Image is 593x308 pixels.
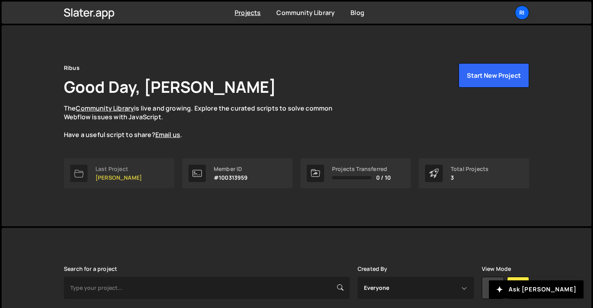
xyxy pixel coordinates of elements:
p: #100313959 [214,175,248,181]
a: Ri [515,6,529,20]
a: Community Library [276,8,335,17]
label: View Mode [482,266,511,272]
button: Start New Project [459,63,529,88]
span: 0 / 10 [376,175,391,181]
input: Type your project... [64,277,350,299]
p: The is live and growing. Explore the curated scripts to solve common Webflow issues with JavaScri... [64,104,348,139]
a: Last Project [PERSON_NAME] [64,158,174,188]
label: Created By [358,266,388,272]
label: Search for a project [64,266,117,272]
div: Member ID [214,166,248,172]
div: Projects Transferred [332,166,391,172]
p: [PERSON_NAME] [95,175,142,181]
a: Email us [155,130,180,139]
a: Community Library [76,104,134,113]
div: Last Project [95,166,142,172]
p: 3 [451,175,489,181]
div: Total Projects [451,166,489,172]
div: Ribus [64,63,80,73]
a: Projects [235,8,261,17]
button: Ask [PERSON_NAME] [489,280,584,299]
h1: Good Day, [PERSON_NAME] [64,76,276,98]
a: Blog [351,8,364,17]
